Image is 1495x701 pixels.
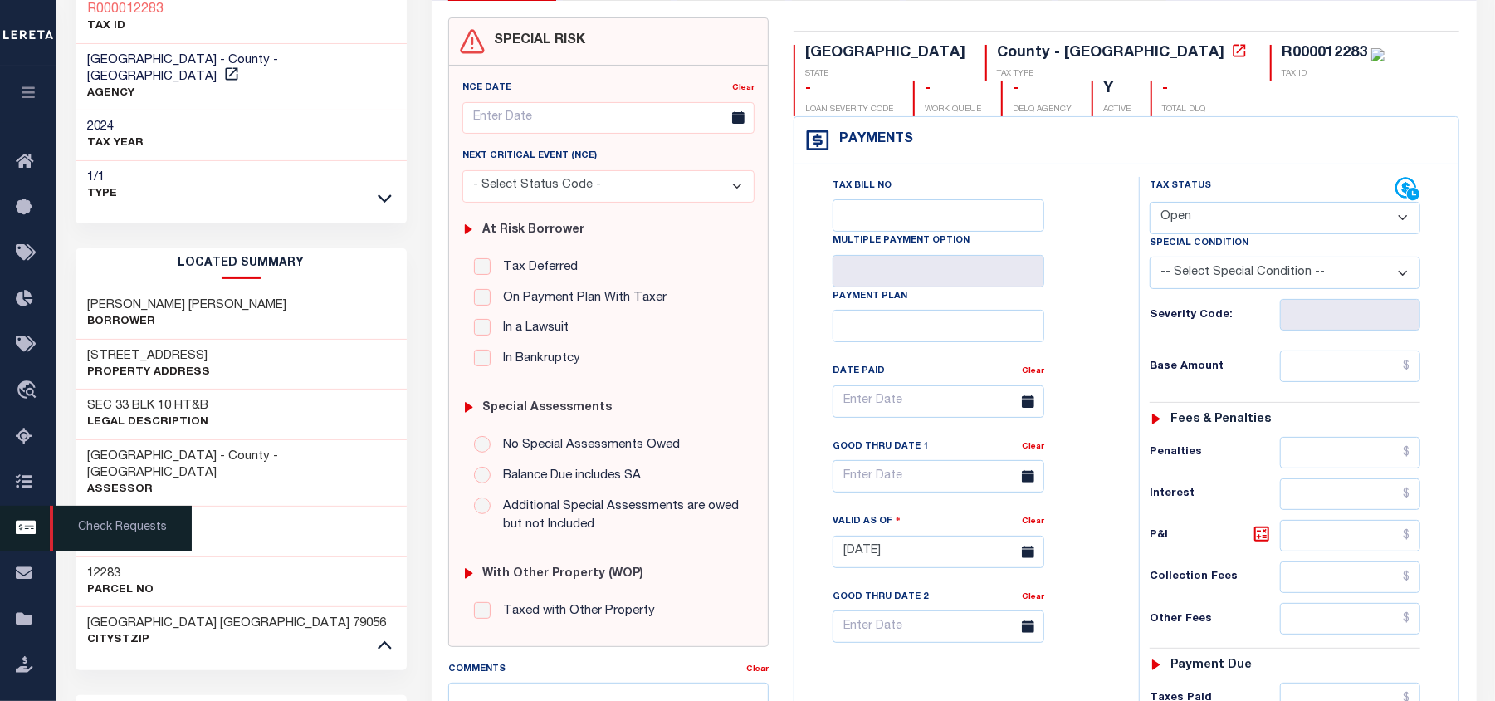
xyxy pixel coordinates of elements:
input: Enter Date [462,102,755,135]
a: Clear [1022,443,1044,451]
label: Good Thru Date 1 [833,440,928,454]
h3: 1/1 [88,169,118,186]
h6: Penalties [1150,446,1279,459]
img: check-icon-green.svg [1371,48,1385,61]
h6: Severity Code: [1150,309,1279,322]
input: Enter Date [833,385,1044,418]
h3: 2024 [88,119,144,135]
h3: [PERSON_NAME] [PERSON_NAME] [88,297,287,314]
a: Clear [746,665,769,674]
p: Property Address [88,365,211,381]
label: Multiple Payment Option [833,234,970,248]
p: Borrower [88,314,287,331]
h6: P&I [1150,524,1279,547]
label: Tax Bill No [833,179,892,194]
h6: Payment due [1170,659,1252,673]
h3: [STREET_ADDRESS] [88,348,211,365]
p: Parcel No [88,582,154,599]
span: [GEOGRAPHIC_DATA] [221,617,350,630]
i: travel_explore [16,380,42,402]
h6: At Risk Borrower [483,223,585,238]
h6: Fees & Penalties [1170,413,1271,427]
label: Tax Status [1150,179,1211,194]
label: Comments [448,663,506,677]
label: On Payment Plan With Taxer [495,289,667,308]
a: R000012283 [88,2,164,18]
div: County - [GEOGRAPHIC_DATA] [997,46,1224,61]
h6: Base Amount [1150,360,1279,374]
label: Next Critical Event (NCE) [462,150,597,164]
a: Clear [1022,593,1044,601]
h6: Other Fees [1150,613,1279,626]
h2: LOCATED SUMMARY [76,248,408,279]
h6: Interest [1150,488,1279,501]
p: Type [88,186,118,203]
h3: 12283 [88,566,154,582]
p: TAX TYPE [997,68,1250,81]
label: In Bankruptcy [495,350,580,369]
p: AGENCY [88,86,395,102]
label: Good Thru Date 2 [833,591,928,605]
label: Additional Special Assessments are owed but not Included [495,498,743,535]
label: Special Condition [1150,237,1248,251]
input: Enter Date [833,610,1044,643]
p: Legal Description [88,414,209,431]
h4: SPECIAL RISK [486,33,585,49]
input: Enter Date [833,536,1044,568]
p: Assessor [88,482,395,498]
h6: Special Assessments [483,401,613,415]
p: CityStZip [88,632,387,649]
label: In a Lawsuit [495,319,569,338]
p: TAX YEAR [88,135,144,152]
span: [GEOGRAPHIC_DATA] [88,617,217,630]
a: Clear [732,84,755,92]
p: TOTAL DLQ [1162,104,1205,116]
h4: Payments [831,132,913,148]
span: [GEOGRAPHIC_DATA] - County - [GEOGRAPHIC_DATA] [88,54,279,83]
div: - [1162,81,1205,99]
h6: with Other Property (WOP) [483,567,644,581]
input: $ [1280,478,1421,510]
label: Date Paid [833,365,885,379]
p: TAX ID [88,18,164,35]
label: Payment Plan [833,290,907,304]
div: - [925,81,981,99]
a: Clear [1022,367,1044,375]
input: $ [1280,603,1421,635]
label: Valid as Of [833,513,901,529]
input: $ [1280,561,1421,593]
input: Enter Date [833,460,1044,493]
input: $ [1280,520,1421,551]
span: 79056 [354,617,387,630]
div: [GEOGRAPHIC_DATA] [805,45,965,63]
input: $ [1280,350,1421,382]
h3: [GEOGRAPHIC_DATA] - County - [GEOGRAPHIC_DATA] [88,449,395,482]
label: No Special Assessments Owed [495,436,680,455]
div: R000012283 [1282,46,1367,61]
input: $ [1280,437,1421,468]
p: LOAN SEVERITY CODE [805,104,893,116]
label: Tax Deferred [495,258,578,277]
h6: Collection Fees [1150,571,1279,584]
p: TAX ID [1282,68,1385,81]
div: - [1013,81,1072,99]
p: WORK QUEUE [925,104,981,116]
label: NCE Date [462,81,511,96]
label: Balance Due includes SA [495,467,641,486]
span: Check Requests [50,506,192,551]
div: Y [1103,81,1131,99]
p: STATE [805,68,965,81]
label: Taxed with Other Property [495,602,655,621]
h3: SEC 33 BLK 10 HT&B [88,398,209,414]
a: Clear [1022,517,1044,526]
p: DELQ AGENCY [1013,104,1072,116]
p: ACTIVE [1103,104,1131,116]
div: - [805,81,893,99]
